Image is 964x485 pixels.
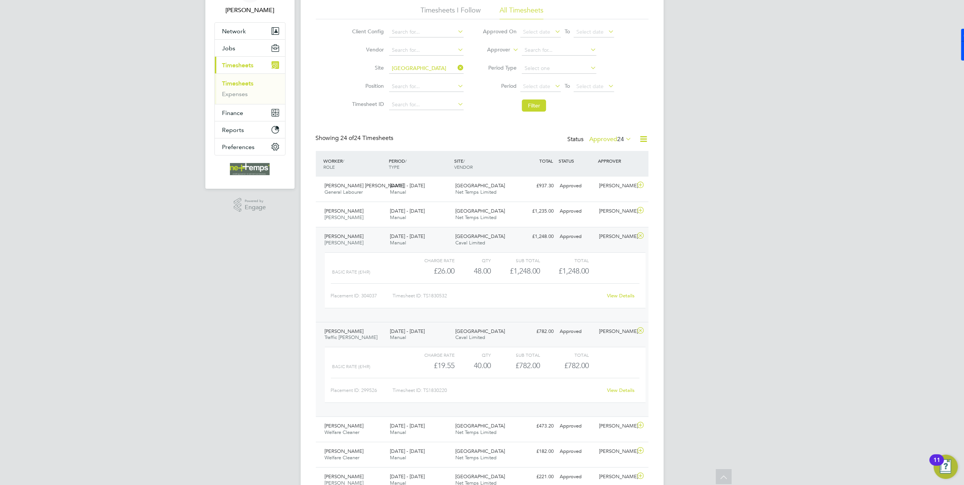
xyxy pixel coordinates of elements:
div: Approved [557,230,596,243]
span: Powered by [245,198,266,204]
div: STATUS [557,154,596,168]
span: Brooke Sharp [214,6,286,15]
div: WORKER [322,154,387,174]
input: Select one [522,63,596,74]
div: PERIOD [387,154,452,174]
div: Approved [557,205,596,218]
button: Reports [215,121,285,138]
a: View Details [607,387,635,393]
div: Charge rate [405,256,454,265]
span: Net Temps Limited [455,429,497,435]
div: Status [568,134,633,145]
span: 24 [618,135,624,143]
span: Jobs [222,45,236,52]
span: [PERSON_NAME] [325,214,364,221]
span: [DATE] - [DATE] [390,448,425,454]
div: [PERSON_NAME] [596,325,635,338]
div: Charge rate [405,350,454,359]
span: Basic Rate (£/HR) [332,269,371,275]
div: £782.00 [518,325,557,338]
div: Placement ID: 304037 [331,290,393,302]
div: [PERSON_NAME] [596,471,635,483]
span: Manual [390,454,406,461]
button: Network [215,23,285,39]
span: Select date [576,28,604,35]
span: [DATE] - [DATE] [390,208,425,214]
input: Search for... [389,99,464,110]
span: [GEOGRAPHIC_DATA] [455,473,505,480]
span: Welfare Cleaner [325,429,360,435]
input: Search for... [389,63,464,74]
span: Finance [222,109,244,117]
span: Timesheets [222,62,254,69]
span: [PERSON_NAME] [325,423,364,429]
span: / [343,158,345,164]
span: Caval Limited [455,334,485,340]
span: [GEOGRAPHIC_DATA] [455,423,505,429]
label: Approved [590,135,632,143]
div: £19.55 [405,359,454,372]
li: Timesheets I Follow [421,6,481,19]
span: Select date [576,83,604,90]
div: [PERSON_NAME] [596,205,635,218]
span: [GEOGRAPHIC_DATA] [455,448,505,454]
label: Period [483,82,517,89]
li: All Timesheets [500,6,543,19]
span: Net Temps Limited [455,454,497,461]
a: Powered byEngage [234,198,266,212]
div: [PERSON_NAME] [596,180,635,192]
span: Manual [390,189,406,195]
span: Caval Limited [455,239,485,246]
span: Network [222,28,246,35]
span: £1,248.00 [559,266,589,275]
span: [PERSON_NAME] [PERSON_NAME] [325,182,404,189]
div: £1,248.00 [518,230,557,243]
div: Showing [316,134,395,142]
span: Select date [523,83,550,90]
span: [DATE] - [DATE] [390,182,425,189]
span: ROLE [324,164,335,170]
span: Reports [222,126,244,134]
button: Open Resource Center, 11 new notifications [934,455,958,479]
span: Net Temps Limited [455,189,497,195]
button: Finance [215,104,285,121]
div: £1,248.00 [491,265,540,277]
div: QTY [455,350,491,359]
div: APPROVER [596,154,635,168]
div: £182.00 [518,445,557,458]
div: [PERSON_NAME] [596,445,635,458]
div: £1,235.00 [518,205,557,218]
button: Filter [522,99,546,112]
span: [PERSON_NAME] [325,473,364,480]
div: £26.00 [405,265,454,277]
div: £937.30 [518,180,557,192]
span: Preferences [222,143,255,151]
div: [PERSON_NAME] [596,420,635,432]
span: [GEOGRAPHIC_DATA] [455,182,505,189]
span: Manual [390,429,406,435]
a: View Details [607,292,635,299]
label: Period Type [483,64,517,71]
span: TYPE [389,164,399,170]
span: £782.00 [564,361,589,370]
span: TOTAL [540,158,553,164]
input: Search for... [389,81,464,92]
button: Preferences [215,138,285,155]
span: Manual [390,239,406,246]
div: QTY [455,256,491,265]
span: To [562,26,572,36]
span: [DATE] - [DATE] [390,233,425,239]
span: [PERSON_NAME] [325,233,364,239]
label: Position [350,82,384,89]
input: Search for... [389,45,464,56]
div: Total [540,350,589,359]
span: Manual [390,214,406,221]
input: Search for... [389,27,464,37]
span: Welfare Cleaner [325,454,360,461]
span: [GEOGRAPHIC_DATA] [455,328,505,334]
span: To [562,81,572,91]
input: Search for... [522,45,596,56]
div: Approved [557,471,596,483]
div: Approved [557,325,596,338]
span: General Labourer [325,189,363,195]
